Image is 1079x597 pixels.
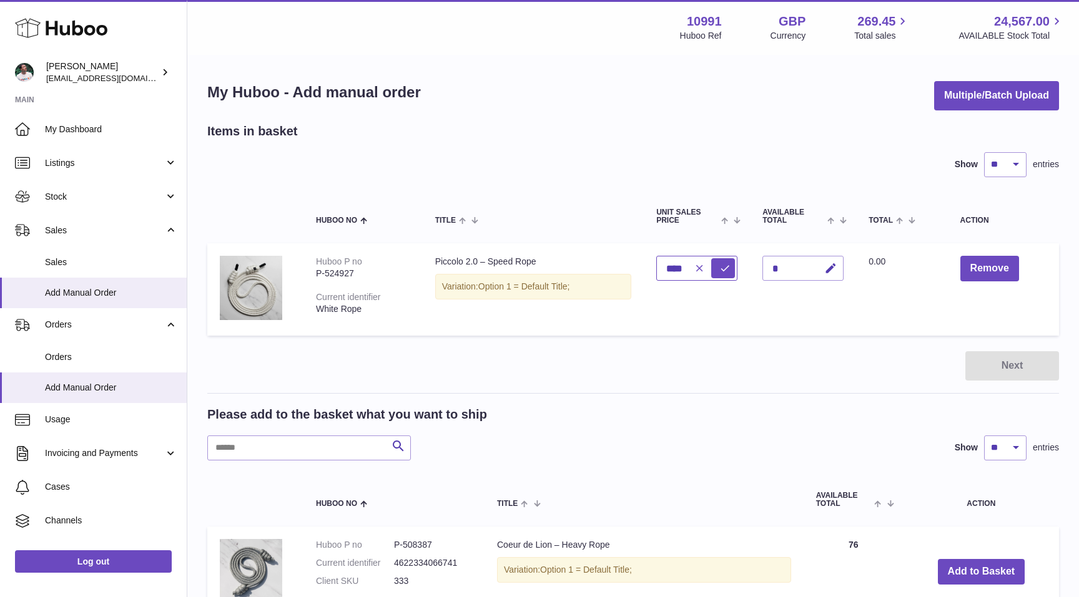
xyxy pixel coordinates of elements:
[423,243,644,336] td: Piccolo 2.0 – Speed Rope
[45,287,177,299] span: Add Manual Order
[46,73,184,83] span: [EMAIL_ADDRESS][DOMAIN_NAME]
[435,274,632,299] div: Variation:
[15,63,34,82] img: timshieff@gmail.com
[904,479,1059,520] th: Action
[207,123,298,140] h2: Items in basket
[316,500,357,508] span: Huboo no
[45,191,164,203] span: Stock
[45,256,177,268] span: Sales
[994,13,1050,30] span: 24,567.00
[45,124,177,135] span: My Dashboard
[316,216,357,225] span: Huboo no
[316,557,394,569] dt: Current identifier
[316,539,394,551] dt: Huboo P no
[938,559,1025,585] button: Add to Basket
[680,30,722,42] div: Huboo Ref
[394,539,472,551] dd: P-508387
[15,550,172,573] a: Log out
[45,319,164,331] span: Orders
[854,13,910,42] a: 269.45 Total sales
[955,158,978,170] label: Show
[45,382,177,394] span: Add Manual Order
[45,447,164,459] span: Invoicing and Payments
[960,216,1047,225] div: Action
[478,281,570,291] span: Option 1 = Default Title;
[934,81,1059,110] button: Multiple/Batch Upload
[207,82,421,102] h1: My Huboo - Add manual order
[46,61,159,84] div: [PERSON_NAME]
[45,351,177,363] span: Orders
[771,30,806,42] div: Currency
[955,442,978,454] label: Show
[958,13,1064,42] a: 24,567.00 AVAILABLE Stock Total
[869,256,885,266] span: 0.00
[1033,158,1059,170] span: entries
[316,292,381,302] div: Current identifier
[779,13,806,30] strong: GBP
[687,13,722,30] strong: 10991
[1033,442,1059,454] span: entries
[45,225,164,236] span: Sales
[316,256,362,266] div: Huboo P no
[394,557,472,569] dd: 4622334066741
[869,216,893,225] span: Total
[207,406,487,423] h2: Please add to the basket what you want to ship
[316,575,394,587] dt: Client SKU
[45,157,164,169] span: Listings
[540,565,632,575] span: Option 1 = Default Title;
[816,492,872,508] span: AVAILABLE Total
[497,500,518,508] span: Title
[394,575,472,587] dd: 333
[45,481,177,493] span: Cases
[960,256,1019,281] button: Remove
[857,13,895,30] span: 269.45
[497,557,791,583] div: Variation:
[762,208,824,225] span: AVAILABLE Total
[45,515,177,527] span: Channels
[220,256,282,320] img: Piccolo 2.0 – Speed Rope
[316,303,410,315] div: White Rope
[45,414,177,425] span: Usage
[958,30,1064,42] span: AVAILABLE Stock Total
[435,216,456,225] span: Title
[656,208,718,225] span: Unit Sales Price
[316,268,410,279] div: P-524927
[854,30,910,42] span: Total sales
